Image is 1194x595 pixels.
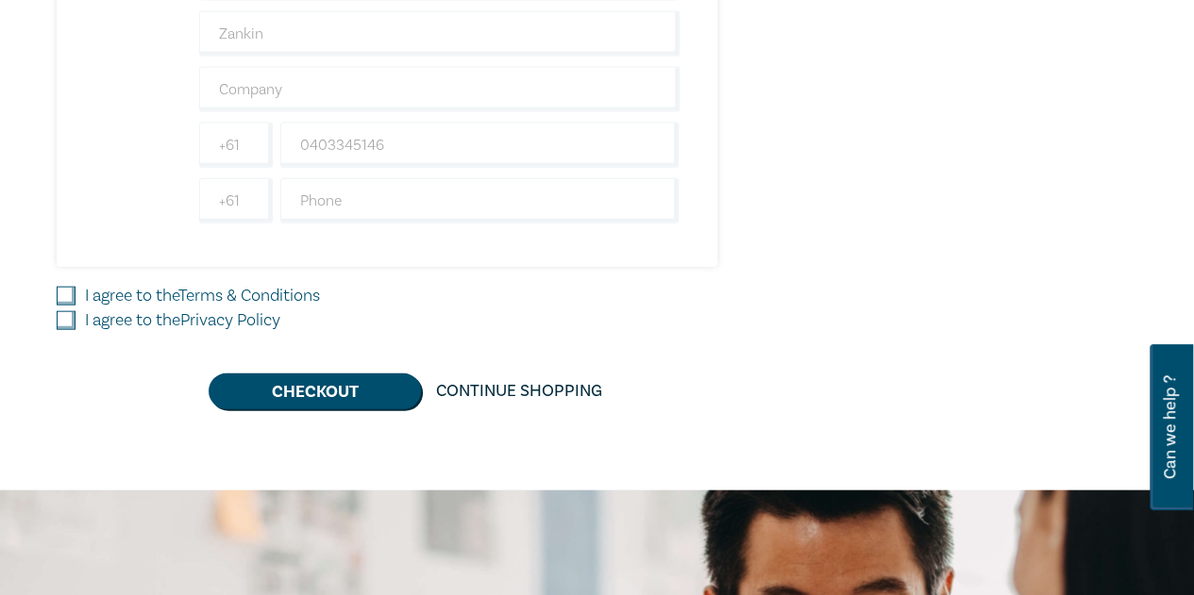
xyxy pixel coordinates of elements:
[209,373,421,409] button: Checkout
[85,308,280,333] label: I agree to the
[199,178,273,223] input: +61
[180,309,280,331] a: Privacy Policy
[1161,355,1179,499] span: Can we help ?
[280,178,680,223] input: Phone
[280,123,680,168] input: Mobile*
[421,373,617,409] a: Continue Shopping
[85,284,320,308] label: I agree to the
[199,11,680,57] input: Last Name*
[178,285,320,306] a: Terms & Conditions
[199,67,680,112] input: Company
[199,123,273,168] input: +61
